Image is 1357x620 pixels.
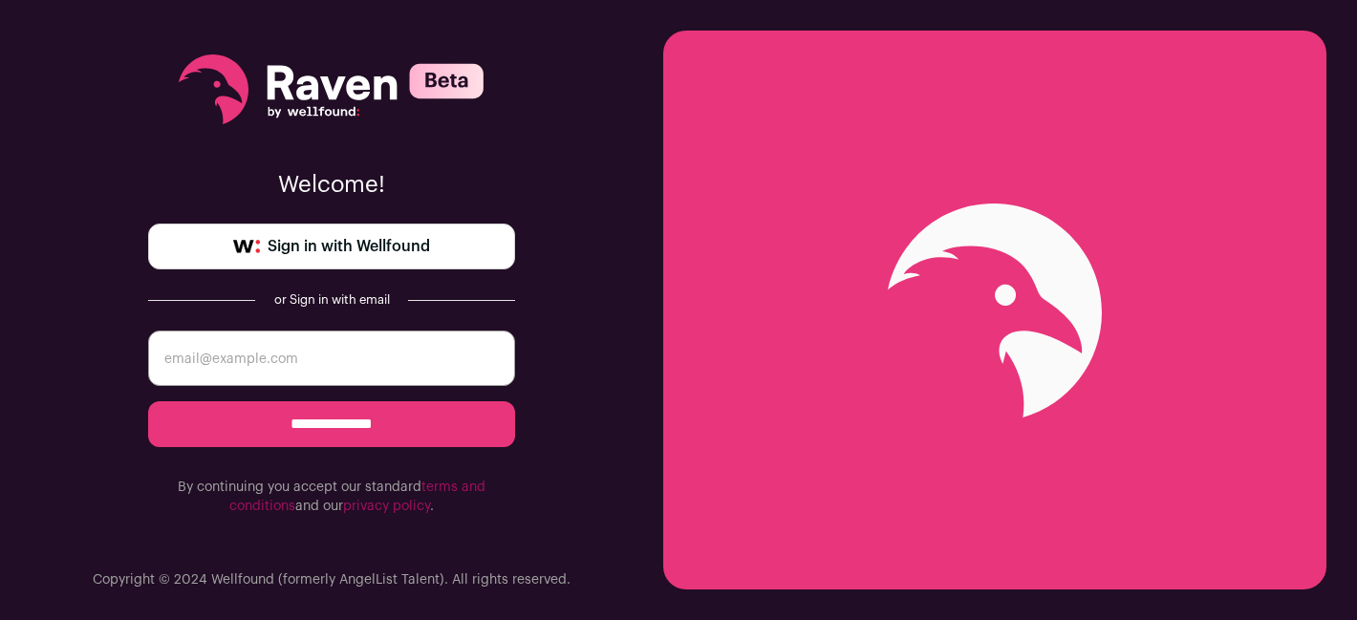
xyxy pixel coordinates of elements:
[233,240,260,253] img: wellfound-symbol-flush-black-fb3c872781a75f747ccb3a119075da62bfe97bd399995f84a933054e44a575c4.png
[148,331,515,386] input: email@example.com
[93,570,571,589] p: Copyright © 2024 Wellfound (formerly AngelList Talent). All rights reserved.
[148,170,515,201] p: Welcome!
[343,500,430,513] a: privacy policy
[270,292,393,308] div: or Sign in with email
[148,478,515,516] p: By continuing you accept our standard and our .
[268,235,430,258] span: Sign in with Wellfound
[148,224,515,269] a: Sign in with Wellfound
